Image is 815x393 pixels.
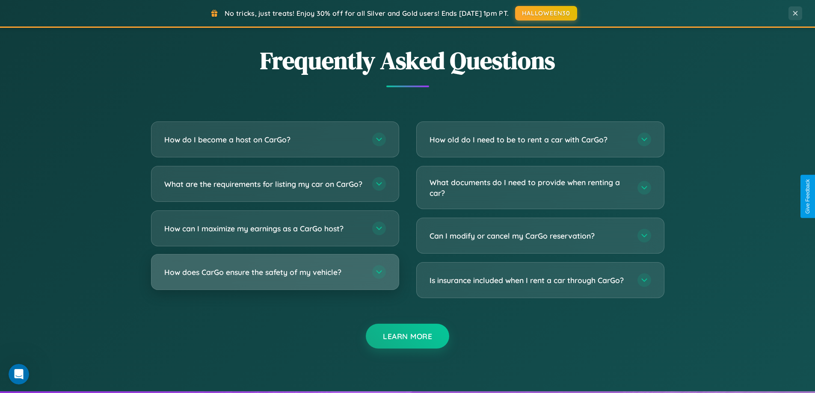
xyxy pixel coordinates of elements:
h3: What documents do I need to provide when renting a car? [430,177,629,198]
h3: Can I modify or cancel my CarGo reservation? [430,230,629,241]
h3: What are the requirements for listing my car on CarGo? [164,179,364,189]
iframe: Intercom live chat [9,364,29,384]
span: No tricks, just treats! Enjoy 30% off for all Silver and Gold users! Ends [DATE] 1pm PT. [225,9,509,18]
h3: How old do I need to be to rent a car with CarGo? [430,134,629,145]
div: Give Feedback [805,179,811,214]
button: Learn More [366,324,449,349]
h3: How can I maximize my earnings as a CarGo host? [164,223,364,234]
h2: Frequently Asked Questions [151,44,664,77]
button: HALLOWEEN30 [515,6,577,21]
h3: Is insurance included when I rent a car through CarGo? [430,275,629,286]
h3: How do I become a host on CarGo? [164,134,364,145]
h3: How does CarGo ensure the safety of my vehicle? [164,267,364,278]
